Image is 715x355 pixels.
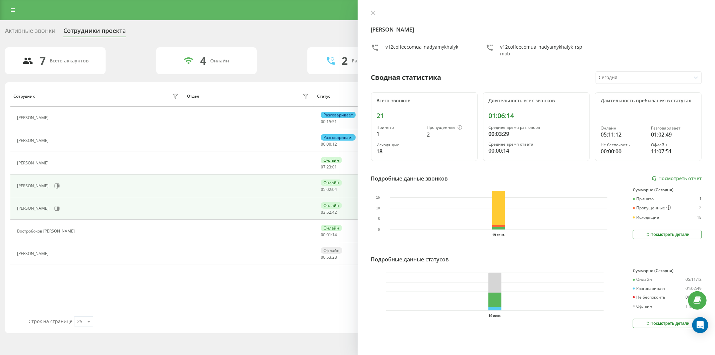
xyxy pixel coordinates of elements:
div: 2 [699,205,702,211]
div: Офлайн [321,247,342,254]
div: Принято [377,125,422,130]
div: v12coffeecomua_nadyamykhalyk_rsp_mob [500,44,587,57]
div: Всего аккаунтов [50,58,89,64]
div: Офлайн [651,143,696,147]
text: 5 [378,217,380,221]
div: Подробные данные статусов [371,255,449,263]
div: Востробоков [PERSON_NAME] [17,229,76,234]
div: Онлайн [321,225,342,231]
div: v12coffeecomua_nadyamykhalyk [386,44,459,57]
div: [PERSON_NAME] [17,184,50,188]
div: Open Intercom Messenger [692,317,708,333]
span: 02 [326,187,331,192]
div: Онлайн [321,180,342,186]
div: : : [321,210,337,215]
div: Онлайн [321,202,342,209]
div: 2 [427,131,472,139]
div: Офлайн [633,304,652,309]
div: Разговаривает [633,286,666,291]
span: 15 [326,119,331,124]
div: Разговаривает [321,112,356,118]
div: Не беспокоить [633,295,665,300]
div: Исходящие [633,215,659,220]
div: 4 [200,54,206,67]
div: Всего звонков [377,98,472,104]
button: Посмотреть детали [633,230,702,239]
span: 05 [321,187,325,192]
span: 53 [326,254,331,260]
div: Среднее время ответа [489,142,584,147]
text: 15 [376,196,380,199]
div: Онлайн [321,157,342,163]
div: Посмотреть детали [645,321,690,326]
div: : : [321,142,337,147]
div: Разговаривает [321,134,356,141]
span: 00 [321,119,325,124]
text: 0 [378,228,380,232]
div: Сводная статистика [371,72,441,83]
div: 2 [342,54,348,67]
span: Строк на странице [28,318,72,324]
div: 01:02:49 [651,131,696,139]
div: Подробные данные звонков [371,174,448,183]
div: Среднее время разговора [489,125,584,130]
div: 21 [377,112,472,120]
span: 01 [326,232,331,238]
h4: [PERSON_NAME] [371,26,702,34]
div: Суммарно (Сегодня) [633,188,702,192]
div: Суммарно (Сегодня) [633,268,702,273]
span: 28 [332,254,337,260]
div: 01:02:49 [686,286,702,291]
div: : : [321,233,337,237]
div: : : [321,255,337,260]
span: 12 [332,141,337,147]
div: Принято [633,197,654,201]
div: Статус [317,94,330,99]
div: Активные звонки [5,27,55,38]
div: Сотрудники проекта [63,27,126,38]
div: [PERSON_NAME] [17,161,50,165]
span: 14 [332,232,337,238]
div: Длительность пребывания в статусах [601,98,696,104]
div: Исходящие [377,143,422,147]
div: 01:06:14 [489,112,584,120]
span: 01 [332,164,337,170]
span: 52 [326,209,331,215]
div: : : [321,119,337,124]
div: Онлайн [210,58,229,64]
span: 04 [332,187,337,192]
div: 11:07:51 [651,147,696,155]
div: 1 [377,130,422,138]
div: Разговаривает [651,126,696,131]
div: 05:11:12 [601,131,646,139]
div: : : [321,187,337,192]
div: 05:11:12 [686,277,702,282]
div: Отдел [187,94,199,99]
div: 18 [697,215,702,220]
div: [PERSON_NAME] [17,138,50,143]
div: Онлайн [601,126,646,131]
div: Длительность всех звонков [489,98,584,104]
div: 1 [699,197,702,201]
div: [PERSON_NAME] [17,251,50,256]
div: 00:00:00 [601,147,646,155]
div: 7 [40,54,46,67]
div: 11:07:51 [686,304,702,309]
div: Разговаривают [352,58,388,64]
span: 07 [321,164,325,170]
div: 00:00:14 [489,147,584,155]
div: Пропущенные [427,125,472,131]
span: 00 [326,141,331,147]
div: 18 [377,147,422,155]
span: 03 [321,209,325,215]
span: 00 [321,141,325,147]
span: 00 [321,254,325,260]
a: Посмотреть отчет [652,176,702,182]
div: Посмотреть детали [645,232,690,237]
div: : : [321,165,337,169]
div: 00:03:29 [489,130,584,138]
span: 51 [332,119,337,124]
div: [PERSON_NAME] [17,115,50,120]
text: 10 [376,206,380,210]
div: Не беспокоить [601,143,646,147]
